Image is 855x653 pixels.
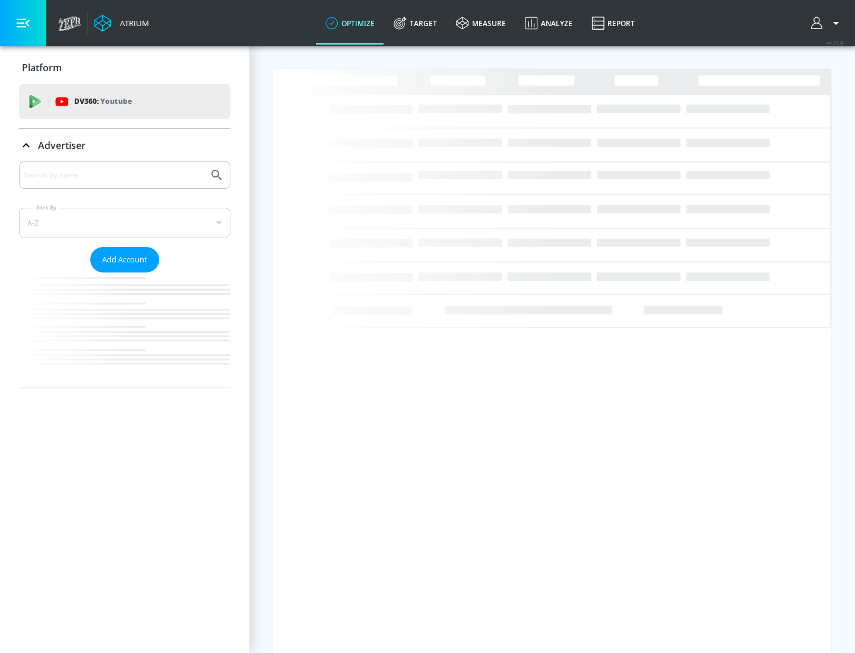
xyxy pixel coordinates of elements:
[316,2,384,45] a: optimize
[94,14,149,32] a: Atrium
[19,51,230,84] div: Platform
[446,2,515,45] a: measure
[22,61,62,74] p: Platform
[34,204,59,211] label: Sort By
[19,272,230,388] nav: list of Advertiser
[582,2,644,45] a: Report
[100,95,132,107] p: Youtube
[515,2,582,45] a: Analyze
[384,2,446,45] a: Target
[826,39,843,46] span: v 4.25.4
[19,208,230,237] div: A-Z
[90,247,159,272] button: Add Account
[74,95,132,108] p: DV360:
[102,253,147,267] span: Add Account
[19,129,230,162] div: Advertiser
[19,84,230,119] div: DV360: Youtube
[38,139,85,152] p: Advertiser
[19,161,230,388] div: Advertiser
[115,18,149,28] div: Atrium
[24,167,204,183] input: Search by name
